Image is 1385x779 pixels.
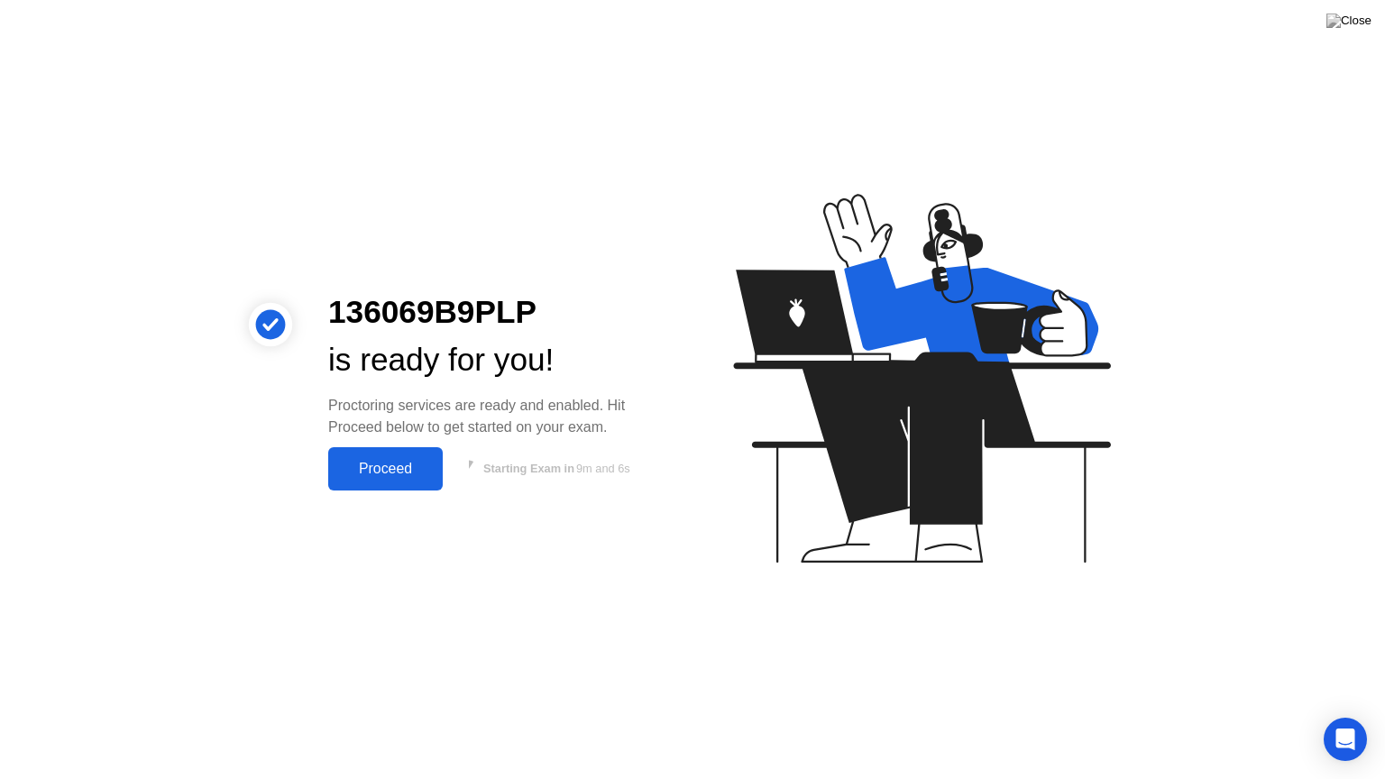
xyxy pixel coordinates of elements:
[1324,718,1367,761] div: Open Intercom Messenger
[452,452,664,486] button: Starting Exam in9m and 6s
[328,336,664,384] div: is ready for you!
[334,461,437,477] div: Proceed
[1326,14,1371,28] img: Close
[576,462,630,475] span: 9m and 6s
[328,395,664,438] div: Proctoring services are ready and enabled. Hit Proceed below to get started on your exam.
[328,447,443,490] button: Proceed
[328,289,664,336] div: 136069B9PLP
